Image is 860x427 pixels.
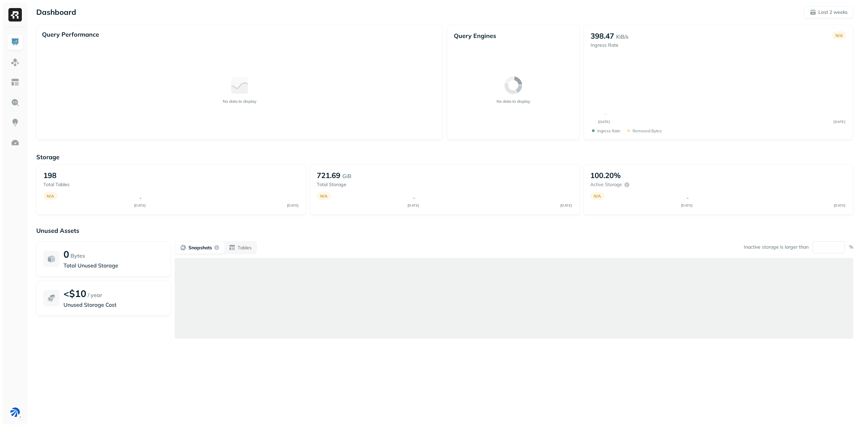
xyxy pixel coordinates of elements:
[744,244,809,250] p: Inactive storage is larger than
[594,194,601,199] p: N/A
[43,171,56,180] p: 198
[317,181,406,188] p: Total storage
[11,118,19,127] img: Insights
[71,252,85,260] p: Bytes
[43,181,133,188] p: Total tables
[317,171,340,180] p: 721.69
[63,301,164,309] p: Unused Storage Cost
[287,203,298,208] tspan: [DATE]
[11,98,19,107] img: Query Explorer
[10,408,20,417] img: BAM Dev
[591,31,614,41] p: 398.47
[8,8,22,22] img: Ryft
[36,227,853,234] p: Unused Assets
[818,9,848,15] p: Last 2 weeks
[88,291,102,299] p: / year
[849,244,853,250] p: %
[560,203,572,208] tspan: [DATE]
[598,120,610,124] tspan: [DATE]
[223,99,256,104] p: No data to display
[36,7,76,17] p: Dashboard
[591,42,629,48] p: Ingress Rate
[833,203,845,208] tspan: [DATE]
[834,120,846,124] tspan: [DATE]
[63,288,86,299] p: <$10
[47,194,54,199] p: N/A
[590,171,621,180] p: 100.20%
[590,181,622,188] p: Active storage
[407,203,419,208] tspan: [DATE]
[454,32,572,40] p: Query Engines
[134,203,145,208] tspan: [DATE]
[11,38,19,46] img: Dashboard
[11,78,19,87] img: Asset Explorer
[63,248,69,260] p: 0
[616,33,629,41] p: KiB/s
[597,128,620,133] p: Ingress Rate
[238,245,252,251] p: Tables
[633,128,662,133] p: Removed bytes
[835,33,843,38] p: N/A
[804,6,853,18] button: Last 2 weeks
[342,172,351,180] p: GiB
[42,31,99,38] p: Query Performance
[497,99,530,104] p: No data to display
[188,245,212,251] p: Snapshots
[63,261,164,269] p: Total Unused Storage
[681,203,692,208] tspan: [DATE]
[11,58,19,67] img: Assets
[11,138,19,147] img: Optimization
[320,194,328,199] p: N/A
[36,153,853,161] p: Storage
